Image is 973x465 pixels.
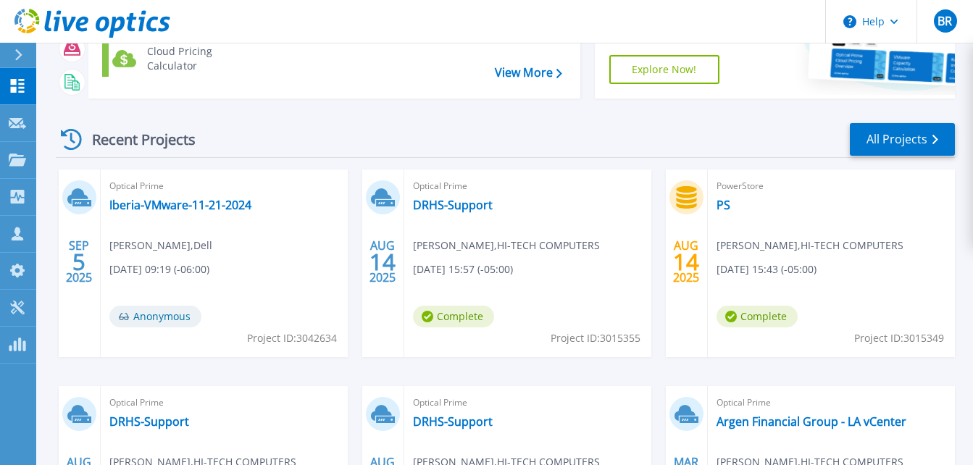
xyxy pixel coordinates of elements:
div: Cloud Pricing Calculator [140,44,247,73]
span: [PERSON_NAME] , HI-TECH COMPUTERS [413,238,600,254]
a: DRHS-Support [413,414,493,429]
span: Optical Prime [109,178,339,194]
div: SEP 2025 [65,235,93,288]
a: Explore Now! [609,55,719,84]
span: Anonymous [109,306,201,327]
div: Recent Projects [56,122,215,157]
a: All Projects [850,123,955,156]
span: Optical Prime [413,395,643,411]
span: [DATE] 15:57 (-05:00) [413,261,513,277]
span: 5 [72,256,85,268]
span: Complete [413,306,494,327]
a: Argen Financial Group - LA vCenter [717,414,906,429]
a: Cloud Pricing Calculator [102,41,251,77]
span: Project ID: 3015349 [854,330,944,346]
span: BR [937,15,952,27]
span: [DATE] 15:43 (-05:00) [717,261,817,277]
span: Complete [717,306,798,327]
span: Optical Prime [109,395,339,411]
div: AUG 2025 [369,235,396,288]
a: DRHS-Support [413,198,493,212]
a: DRHS-Support [109,414,189,429]
span: Project ID: 3015355 [551,330,640,346]
a: Iberia-VMware-11-21-2024 [109,198,251,212]
span: 14 [369,256,396,268]
span: [PERSON_NAME] , HI-TECH COMPUTERS [717,238,903,254]
span: [DATE] 09:19 (-06:00) [109,261,209,277]
div: AUG 2025 [672,235,700,288]
span: [PERSON_NAME] , Dell [109,238,212,254]
a: View More [495,66,562,80]
span: Optical Prime [717,395,946,411]
span: 14 [673,256,699,268]
span: Project ID: 3042634 [247,330,337,346]
span: Optical Prime [413,178,643,194]
a: PS [717,198,730,212]
span: PowerStore [717,178,946,194]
